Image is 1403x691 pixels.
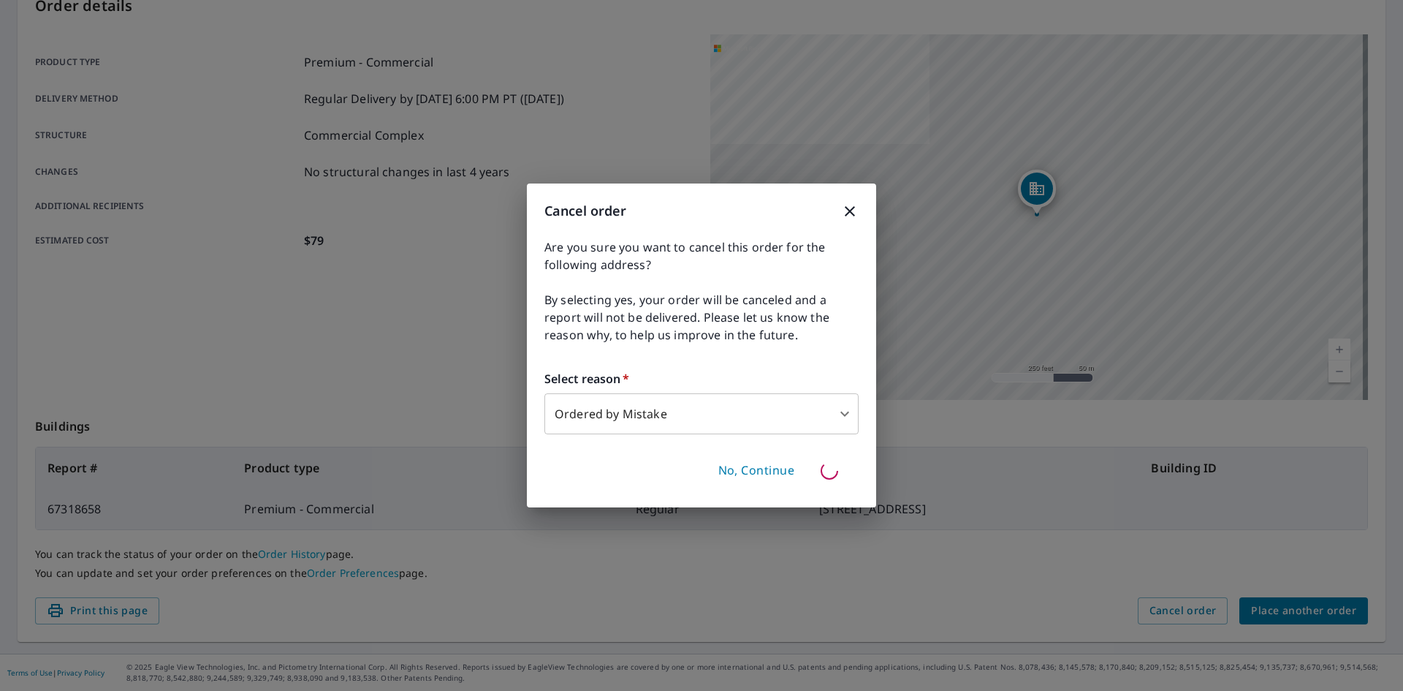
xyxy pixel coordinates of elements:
div: Ordered by Mistake [544,393,859,434]
span: No, Continue [718,463,795,479]
span: Are you sure you want to cancel this order for the following address? [544,238,859,273]
span: By selecting yes, your order will be canceled and a report will not be delivered. Please let us k... [544,291,859,344]
label: Select reason [544,370,859,388]
button: No, Continue [712,458,801,483]
h3: Cancel order [544,201,859,221]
